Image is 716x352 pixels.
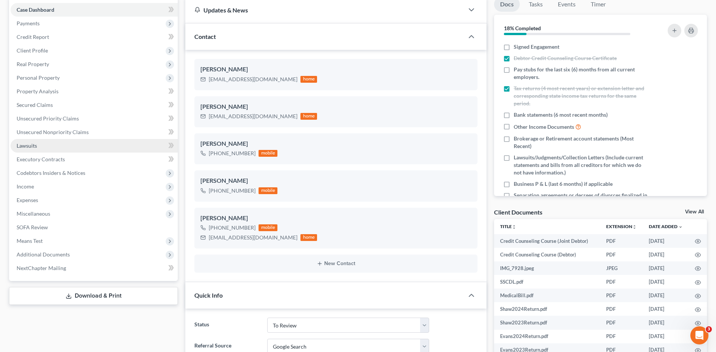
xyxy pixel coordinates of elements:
[209,234,297,241] div: [EMAIL_ADDRESS][DOMAIN_NAME]
[194,292,223,299] span: Quick Info
[17,74,60,81] span: Personal Property
[643,330,689,343] td: [DATE]
[200,65,471,74] div: [PERSON_NAME]
[643,289,689,302] td: [DATE]
[643,234,689,248] td: [DATE]
[9,287,178,305] a: Download & Print
[191,318,263,333] label: Status
[514,191,647,207] span: Separation agreements or decrees of divorces finalized in the past 2 years
[512,225,516,229] i: unfold_more
[300,113,317,120] div: home
[17,47,48,54] span: Client Profile
[494,208,542,216] div: Client Documents
[17,251,70,258] span: Additional Documents
[259,150,277,157] div: mobile
[209,224,256,232] div: [PHONE_NUMBER]
[17,61,49,67] span: Real Property
[494,234,600,248] td: Credit Counseling Course (Joint Debtor)
[649,224,683,229] a: Date Added expand_more
[690,326,708,344] iframe: Intercom live chat
[200,102,471,111] div: [PERSON_NAME]
[606,224,637,229] a: Extensionunfold_more
[643,261,689,275] td: [DATE]
[209,187,256,195] div: [PHONE_NUMBER]
[514,43,559,51] span: Signed Engagement
[17,6,54,13] span: Case Dashboard
[494,275,600,289] td: SSCDL.pdf
[259,187,277,194] div: mobile
[17,142,37,149] span: Lawsuits
[643,316,689,329] td: [DATE]
[17,156,65,162] span: Executory Contracts
[209,76,297,83] div: [EMAIL_ADDRESS][DOMAIN_NAME]
[514,123,574,131] span: Other Income Documents
[504,25,541,31] strong: 18% Completed
[600,248,643,261] td: PDF
[514,66,647,81] span: Pay stubs for the last six (6) months from all current employers.
[494,248,600,261] td: Credit Counseling Course (Debtor)
[17,129,89,135] span: Unsecured Nonpriority Claims
[514,180,613,188] span: Business P & L (last 6 months) if applicable
[514,154,647,176] span: Lawsuits/Judgments/Collection Letters (Include current statements and bills from all creditors fo...
[17,210,50,217] span: Miscellaneous
[514,135,647,150] span: Brokerage or Retirement account statements (Most Recent)
[209,113,297,120] div: [EMAIL_ADDRESS][DOMAIN_NAME]
[17,34,49,40] span: Credit Report
[300,76,317,83] div: home
[17,224,48,230] span: SOFA Review
[11,139,178,153] a: Lawsuits
[17,183,34,190] span: Income
[17,88,59,94] span: Property Analysis
[500,224,516,229] a: Titleunfold_more
[600,261,643,275] td: JPEG
[643,275,689,289] td: [DATE]
[11,98,178,112] a: Secured Claims
[514,85,647,107] span: Tax returns (4 most recent years) or extension letter and corresponding state income tax returns ...
[706,326,712,332] span: 3
[11,125,178,139] a: Unsecured Nonpriority Claims
[11,3,178,17] a: Case Dashboard
[11,221,178,234] a: SOFA Review
[632,225,637,229] i: unfold_more
[17,238,43,244] span: Means Test
[300,234,317,241] div: home
[11,112,178,125] a: Unsecured Priority Claims
[200,261,471,267] button: New Contact
[17,20,40,26] span: Payments
[600,330,643,343] td: PDF
[11,261,178,275] a: NextChapter Mailing
[678,225,683,229] i: expand_more
[643,302,689,316] td: [DATE]
[11,85,178,98] a: Property Analysis
[494,316,600,329] td: Shaw2023Return.pdf
[600,316,643,329] td: PDF
[494,261,600,275] td: IMG_7928.jpeg
[200,176,471,185] div: [PERSON_NAME]
[17,265,66,271] span: NextChapter Mailing
[259,224,277,231] div: mobile
[17,102,53,108] span: Secured Claims
[17,115,79,122] span: Unsecured Priority Claims
[600,234,643,248] td: PDF
[11,30,178,44] a: Credit Report
[17,170,85,176] span: Codebtors Insiders & Notices
[514,111,608,119] span: Bank statements (6 most recent months)
[194,33,216,40] span: Contact
[685,209,704,215] a: View All
[600,289,643,302] td: PDF
[11,153,178,166] a: Executory Contracts
[209,150,256,157] div: [PHONE_NUMBER]
[600,302,643,316] td: PDF
[600,275,643,289] td: PDF
[514,54,617,62] span: Debtor Credit Counseling Course Certificate
[200,214,471,223] div: [PERSON_NAME]
[200,139,471,148] div: [PERSON_NAME]
[17,197,38,203] span: Expenses
[494,289,600,302] td: MedicalBill.pdf
[494,302,600,316] td: Shaw2024Return.pdf
[643,248,689,261] td: [DATE]
[494,330,600,343] td: Evans2024Return.pdf
[194,6,455,14] div: Updates & News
